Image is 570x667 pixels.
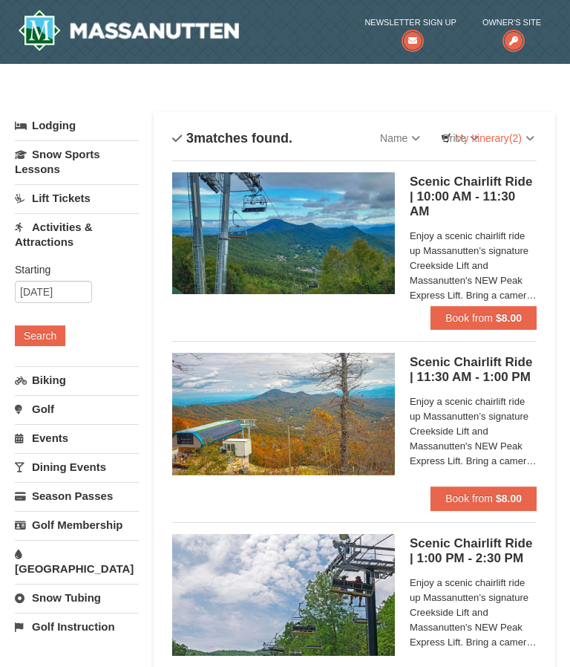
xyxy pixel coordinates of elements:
[482,15,541,30] span: Owner's Site
[445,312,493,324] span: Book from
[15,140,139,183] a: Snow Sports Lessons
[18,10,239,51] a: Massanutten Resort
[430,487,537,510] button: Book from $8.00
[15,325,65,346] button: Search
[172,353,395,475] img: 24896431-13-a88f1aaf.jpg
[15,453,139,481] a: Dining Events
[509,132,522,144] span: (2)
[410,175,537,219] h5: Scenic Chairlift Ride | 10:00 AM - 11:30 AM
[410,536,537,566] h5: Scenic Chairlift Ride | 1:00 PM - 2:30 PM
[15,213,139,256] a: Activities & Attractions
[15,613,139,640] a: Golf Instruction
[15,511,139,539] a: Golf Membership
[410,394,537,469] span: Enjoy a scenic chairlift ride up Massanutten’s signature Creekside Lift and Massanutten's NEW Pea...
[172,534,395,656] img: 24896431-9-664d1467.jpg
[186,131,194,146] span: 3
[431,123,490,153] a: Price
[15,584,139,611] a: Snow Tubing
[15,262,128,277] label: Starting
[369,123,431,153] a: Name
[15,482,139,510] a: Season Passes
[15,184,139,212] a: Lift Tickets
[18,10,239,51] img: Massanutten Resort Logo
[15,424,139,452] a: Events
[496,492,522,504] strong: $8.00
[482,15,541,45] a: Owner's Site
[15,366,139,394] a: Biking
[364,15,456,30] span: Newsletter Sign Up
[410,355,537,385] h5: Scenic Chairlift Ride | 11:30 AM - 1:00 PM
[410,576,537,650] span: Enjoy a scenic chairlift ride up Massanutten’s signature Creekside Lift and Massanutten's NEW Pea...
[364,15,456,45] a: Newsletter Sign Up
[172,172,395,294] img: 24896431-1-a2e2611b.jpg
[172,131,292,146] h4: matches found.
[496,312,522,324] strong: $8.00
[445,492,493,504] span: Book from
[15,112,139,139] a: Lodging
[410,229,537,303] span: Enjoy a scenic chairlift ride up Massanutten’s signature Creekside Lift and Massanutten's NEW Pea...
[15,395,139,423] a: Golf
[430,306,537,330] button: Book from $8.00
[15,540,139,582] a: [GEOGRAPHIC_DATA]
